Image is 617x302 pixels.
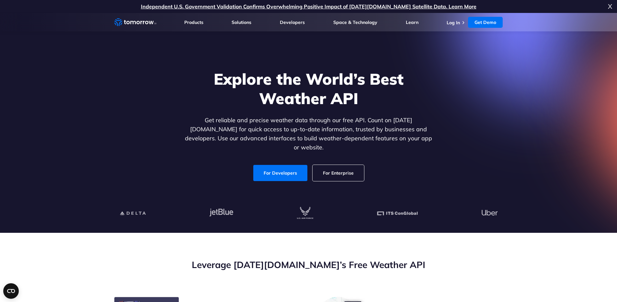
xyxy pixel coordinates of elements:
[447,20,460,26] a: Log In
[406,19,418,25] a: Learn
[114,259,503,271] h2: Leverage [DATE][DOMAIN_NAME]’s Free Weather API
[184,19,203,25] a: Products
[141,3,476,10] a: Independent U.S. Government Validation Confirms Overwhelming Positive Impact of [DATE][DOMAIN_NAM...
[184,116,434,152] p: Get reliable and precise weather data through our free API. Count on [DATE][DOMAIN_NAME] for quic...
[232,19,251,25] a: Solutions
[280,19,305,25] a: Developers
[3,283,19,299] button: Open CMP widget
[468,17,503,28] a: Get Demo
[114,17,156,27] a: Home link
[253,165,307,181] a: For Developers
[184,69,434,108] h1: Explore the World’s Best Weather API
[313,165,364,181] a: For Enterprise
[333,19,377,25] a: Space & Technology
